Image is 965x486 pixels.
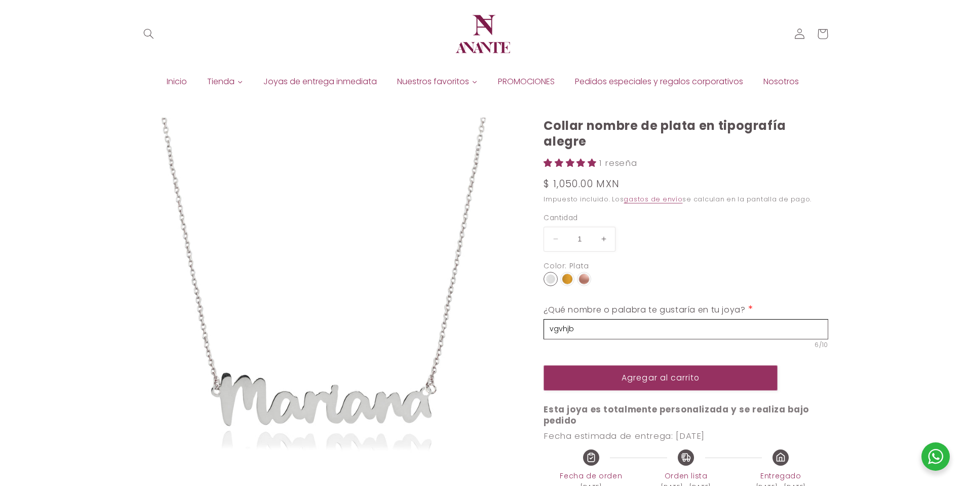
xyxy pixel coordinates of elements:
[111,59,119,67] img: tab_keywords_by_traffic_grey.svg
[544,403,811,427] strong: Esta joya es totalmente personalizada y se realiza bajo pedido
[263,76,377,87] span: Joyas de entrega inmediata
[734,470,828,482] span: Entregado
[544,194,828,205] div: Impuesto incluido. Los se calculan en la pantalla de pago.
[498,76,555,87] span: PROMOCIONES
[763,76,799,87] span: Nosotros
[575,76,743,87] span: Pedidos especiales y regalos corporativos
[599,157,637,169] span: 1 reseña
[43,59,51,67] img: tab_domain_overview_orange.svg
[488,74,565,89] a: PROMOCIONES
[253,74,387,89] a: Joyas de entrega inmediata
[28,16,50,24] div: v 4.0.25
[544,157,599,169] span: 5.00 stars
[638,470,733,482] span: Orden lista
[544,301,758,319] label: ¿Qué nombre o palabra te gustaría en tu joya?
[54,60,78,66] div: Dominio
[167,76,187,87] span: Inicio
[544,118,828,149] h1: Collar nombre de plata en tipografía alegre
[544,339,828,350] span: 6/10
[565,74,753,89] a: Pedidos especiales y regalos corporativos
[544,177,620,191] span: $ 1,050.00 MXN
[753,74,809,89] a: Nosotros
[544,319,828,339] input: Máximo 10 letras
[16,26,24,34] img: website_grey.svg
[16,16,24,24] img: logo_orange.svg
[397,76,469,87] span: Nuestros favoritos
[544,470,638,482] span: Fecha de orden
[452,4,513,64] img: Anante Joyería | Diseño en plata y oro
[544,260,565,272] div: Color
[157,74,197,89] a: Inicio
[544,213,778,223] label: Cantidad
[544,365,778,390] button: Agregar al carrito
[544,430,828,441] p: Fecha estimada de entrega: [DATE]
[26,26,113,34] div: Dominio: [DOMAIN_NAME]
[137,22,160,46] summary: Búsqueda
[207,76,235,87] span: Tienda
[197,74,253,89] a: Tienda
[122,60,159,66] div: Palabras clave
[387,74,488,89] a: Nuestros favoritos
[565,260,589,272] div: : Plata
[624,195,682,203] a: gastos de envío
